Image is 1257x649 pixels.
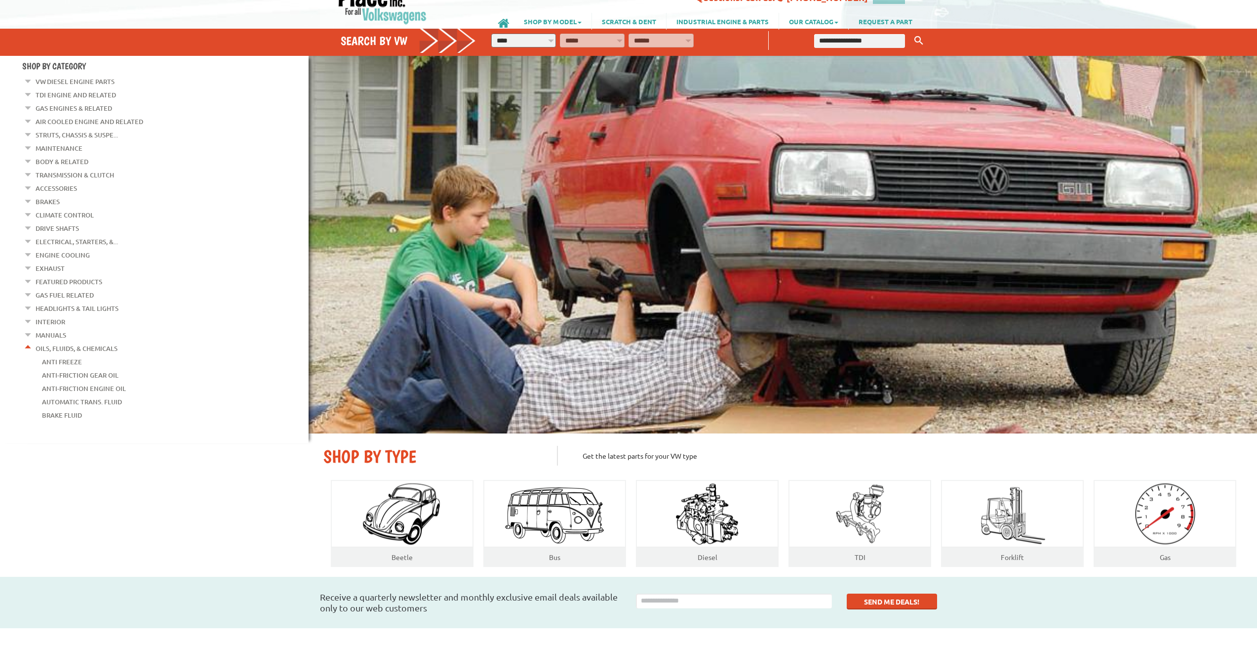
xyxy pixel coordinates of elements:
[42,409,82,422] a: Brake Fluid
[671,480,743,547] img: Diesel
[36,209,94,221] a: Climate Control
[323,446,542,467] h2: SHOP BY TYPE
[36,302,118,315] a: Headlights & Tail Lights
[549,553,560,562] a: Bus
[36,315,65,328] a: Interior
[392,553,413,562] a: Beetle
[1125,480,1205,547] img: Gas
[36,75,115,88] a: VW Diesel Engine Parts
[36,88,116,101] a: TDI Engine and Related
[42,369,118,382] a: Anti-Friction Gear Oil
[1160,553,1171,562] a: Gas
[847,594,937,609] button: SEND ME DEALS!
[36,115,143,128] a: Air Cooled Engine and Related
[978,480,1047,547] img: Forklift
[42,382,126,395] a: Anti-Friction Engine Oil
[849,13,922,30] a: REQUEST A PART
[341,34,476,48] h4: Search by VW
[36,289,94,302] a: Gas Fuel Related
[42,355,82,368] a: Anti Freeze
[592,13,666,30] a: SCRATCH & DENT
[42,395,122,408] a: Automatic Trans. Fluid
[36,249,90,261] a: Engine Cooling
[36,155,88,168] a: Body & Related
[36,235,118,248] a: Electrical, Starters, &...
[911,33,926,49] button: Keyword Search
[36,342,118,355] a: Oils, Fluids, & Chemicals
[36,142,82,155] a: Maintenance
[36,329,66,342] a: Manuals
[667,13,779,30] a: INDUSTRIAL ENGINE & PARTS
[557,446,1242,466] p: Get the latest parts for your VW type
[36,262,65,275] a: Exhaust
[503,483,607,545] img: Bus
[320,592,621,613] h3: Receive a quarterly newsletter and monthly exclusive email deals available only to our web customers
[36,102,112,115] a: Gas Engines & Related
[36,195,60,208] a: Brakes
[1001,553,1024,562] a: Forklift
[36,182,77,195] a: Accessories
[698,553,717,562] a: Diesel
[36,275,102,288] a: Featured Products
[353,480,452,547] img: Beatle
[309,56,1257,433] img: First slide [900x500]
[36,129,118,141] a: Struts, Chassis & Suspe...
[779,13,848,30] a: OUR CATALOG
[514,13,591,30] a: SHOP BY MODEL
[22,61,309,71] h4: Shop By Category
[855,553,865,562] a: TDI
[36,169,114,181] a: Transmission & Clutch
[36,222,79,235] a: Drive Shafts
[828,480,892,547] img: TDI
